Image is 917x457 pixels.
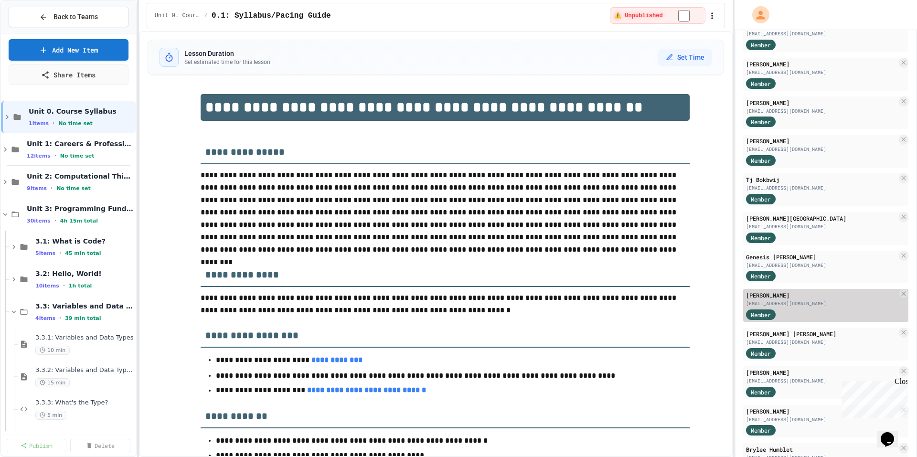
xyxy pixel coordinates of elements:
span: 0.1: Syllabus/Pacing Guide [212,10,331,21]
p: Set estimated time for this lesson [184,58,270,66]
span: / [204,12,208,20]
span: ⚠️ Unpublished [614,12,662,20]
span: 3.2: Hello, World! [35,269,134,278]
div: [EMAIL_ADDRESS][DOMAIN_NAME] [746,69,897,76]
span: No time set [58,120,93,127]
iframe: chat widget [838,377,907,418]
span: 5 min [35,411,66,420]
div: [EMAIL_ADDRESS][DOMAIN_NAME] [746,30,897,37]
span: 5 items [35,250,55,256]
div: [PERSON_NAME] [746,291,897,299]
span: 10 min [35,346,70,355]
span: • [53,119,54,127]
span: • [59,314,61,322]
span: Member [751,388,771,396]
div: Brylee Humblet [746,445,897,454]
span: 3.3.3: What's the Type? [35,399,134,407]
div: [EMAIL_ADDRESS][DOMAIN_NAME] [746,339,897,346]
span: Back to Teams [53,12,98,22]
span: • [54,217,56,224]
span: 4h 15m total [60,218,98,224]
span: • [59,249,61,257]
span: 3.3.2: Variables and Data Types - Review [35,366,134,374]
div: [EMAIL_ADDRESS][DOMAIN_NAME] [746,262,897,269]
div: [EMAIL_ADDRESS][DOMAIN_NAME] [746,300,897,307]
span: Unit 0. Course Syllabus [155,12,201,20]
span: Member [751,117,771,126]
span: 15 min [35,378,70,387]
span: Unit 1: Careers & Professionalism [27,139,134,148]
span: 4 items [35,315,55,321]
span: 45 min total [65,250,101,256]
div: [PERSON_NAME] [746,368,897,377]
h3: Lesson Duration [184,49,270,58]
span: 3.1: What is Code? [35,237,134,245]
span: Unit 0. Course Syllabus [29,107,134,116]
div: [PERSON_NAME] [746,60,897,68]
span: 3.3.1: Variables and Data Types [35,334,134,342]
span: Unit 3: Programming Fundamentals [27,204,134,213]
a: Share Items [9,64,128,85]
span: Member [751,41,771,49]
div: [EMAIL_ADDRESS][DOMAIN_NAME] [746,107,897,115]
div: Tj Bokbwij [746,175,897,184]
span: Member [751,156,771,165]
div: [PERSON_NAME] [746,407,897,415]
span: 3.3: Variables and Data Types [35,302,134,310]
a: Publish [7,439,66,452]
span: No time set [56,185,91,191]
span: 9 items [27,185,47,191]
span: • [51,184,53,192]
span: Unit 2: Computational Thinking & Problem-Solving [27,172,134,181]
div: [EMAIL_ADDRESS][DOMAIN_NAME] [746,223,897,230]
div: ⚠️ Students cannot see this content! Click the toggle to publish it and make it visible to your c... [610,7,705,24]
div: [EMAIL_ADDRESS][DOMAIN_NAME] [746,146,897,153]
iframe: chat widget [877,419,907,447]
div: [EMAIL_ADDRESS][DOMAIN_NAME] [746,184,897,191]
span: Member [751,195,771,203]
span: Member [751,272,771,280]
div: [PERSON_NAME] [746,137,897,145]
span: 30 items [27,218,51,224]
button: Set Time [658,49,712,66]
span: • [63,282,65,289]
span: 1h total [69,283,92,289]
span: Member [751,349,771,358]
a: Add New Item [9,39,128,61]
div: [PERSON_NAME] [PERSON_NAME] [746,329,897,338]
div: Genesis [PERSON_NAME] [746,253,897,261]
a: Delete [70,439,130,452]
div: [EMAIL_ADDRESS][DOMAIN_NAME] [746,416,897,423]
span: Member [751,426,771,435]
input: publish toggle [667,10,701,21]
span: 10 items [35,283,59,289]
span: • [54,152,56,159]
span: Member [751,79,771,88]
div: Chat with us now!Close [4,4,66,61]
div: [PERSON_NAME] [746,98,897,107]
div: My Account [742,4,772,26]
span: 1 items [29,120,49,127]
span: 12 items [27,153,51,159]
button: Back to Teams [9,7,128,27]
span: No time set [60,153,95,159]
span: 39 min total [65,315,101,321]
span: Member [751,234,771,242]
span: Member [751,310,771,319]
div: [PERSON_NAME][GEOGRAPHIC_DATA] [746,214,897,223]
div: [EMAIL_ADDRESS][DOMAIN_NAME] [746,377,897,384]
